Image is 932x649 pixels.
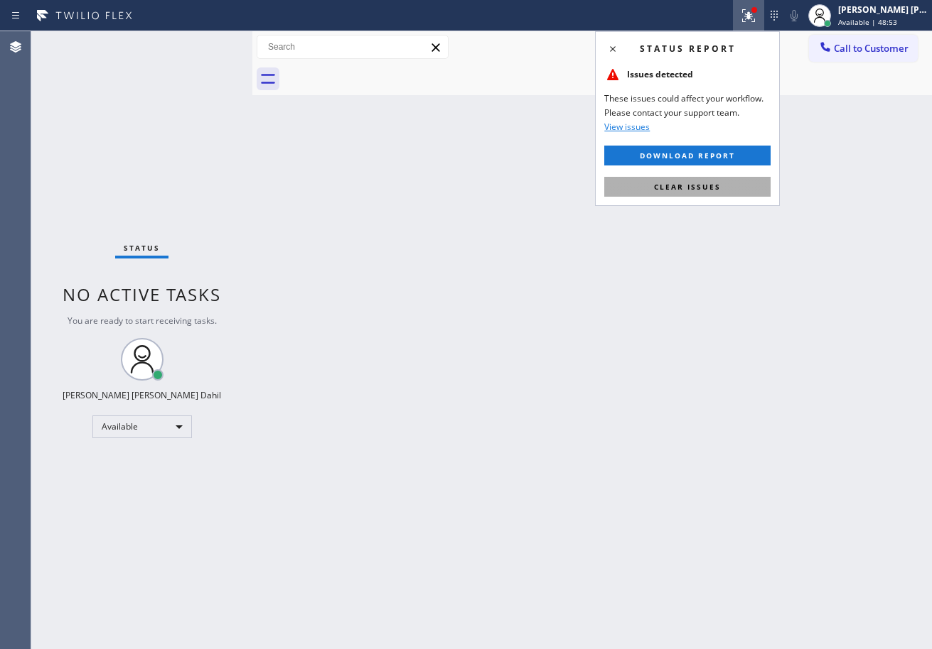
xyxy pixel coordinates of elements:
[68,315,217,327] span: You are ready to start receiving tasks.
[63,283,221,306] span: No active tasks
[838,17,897,27] span: Available | 48:53
[63,389,221,401] div: [PERSON_NAME] [PERSON_NAME] Dahil
[784,6,804,26] button: Mute
[257,36,448,58] input: Search
[809,35,918,62] button: Call to Customer
[838,4,928,16] div: [PERSON_NAME] [PERSON_NAME] Dahil
[834,42,909,55] span: Call to Customer
[92,415,192,438] div: Available
[124,243,160,253] span: Status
